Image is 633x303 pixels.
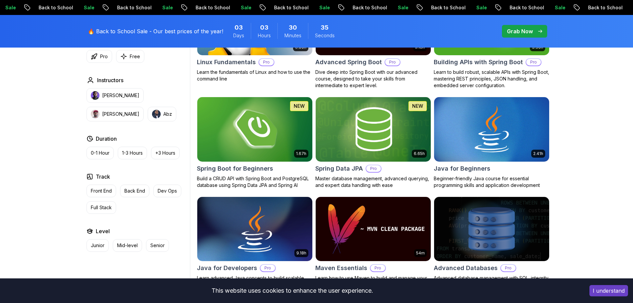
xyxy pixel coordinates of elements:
p: [PERSON_NAME] [102,92,139,99]
p: +3 Hours [155,150,175,156]
p: Pro [385,59,400,66]
p: Dive deep into Spring Boot with our advanced course, designed to take your skills from intermedia... [315,69,431,89]
a: Java for Developers card9.18hJava for DevelopersProLearn advanced Java concepts to build scalable... [197,197,313,288]
img: instructor img [91,110,99,118]
p: Sale [312,4,333,11]
a: Java for Beginners card2.41hJava for BeginnersBeginner-friendly Java course for essential program... [434,97,550,189]
p: 1-3 Hours [122,150,143,156]
button: Mid-level [113,239,142,252]
p: Pro [260,265,275,271]
button: instructor img[PERSON_NAME] [86,88,144,103]
p: NEW [412,103,423,109]
button: Pro [86,50,112,63]
button: 1-3 Hours [118,147,147,159]
button: +3 Hours [151,147,180,159]
p: 6.65h [414,151,425,156]
button: Dev Ops [153,185,181,197]
p: Grab Now [507,27,533,35]
p: Full Stack [91,204,112,211]
button: instructor img[PERSON_NAME] [86,107,144,121]
a: Advanced Databases cardAdvanced DatabasesProAdvanced database management with SQL, integrity, and... [434,197,550,288]
p: Mid-level [117,242,138,249]
p: Back to School [110,4,155,11]
p: Senior [150,242,165,249]
a: Maven Essentials card54mMaven EssentialsProLearn how to use Maven to build and manage your Java p... [315,197,431,288]
img: Spring Boot for Beginners card [194,95,315,163]
p: Learn how to use Maven to build and manage your Java projects [315,275,431,288]
p: Junior [91,242,104,249]
p: Pro [366,165,381,172]
p: Abz [163,111,172,117]
p: Pro [526,59,541,66]
p: Sale [155,4,176,11]
span: Days [233,32,244,39]
p: Back to School [188,4,234,11]
h2: Advanced Databases [434,263,498,273]
img: Java for Developers card [197,197,312,261]
h2: Instructors [97,76,123,84]
p: Back End [124,188,145,194]
p: Pro [371,265,385,271]
span: 3 Days [235,23,243,32]
h2: Maven Essentials [315,263,367,273]
button: Accept cookies [589,285,628,296]
p: Front End [91,188,112,194]
p: Learn to build robust, scalable APIs with Spring Boot, mastering REST principles, JSON handling, ... [434,69,550,89]
span: 35 Seconds [321,23,329,32]
p: Back to School [31,4,77,11]
img: Java for Beginners card [434,97,549,162]
p: 9.18h [296,250,306,256]
p: 2.41h [533,151,543,156]
span: Minutes [284,32,301,39]
a: Spring Boot for Beginners card1.67hNEWSpring Boot for BeginnersBuild a CRUD API with Spring Boot ... [197,97,313,189]
p: Beginner-friendly Java course for essential programming skills and application development [434,175,550,189]
p: Back to School [345,4,391,11]
p: Sale [391,4,412,11]
p: 54m [416,250,425,256]
img: Spring Data JPA card [316,97,431,162]
p: [PERSON_NAME] [102,111,139,117]
img: instructor img [91,91,99,100]
a: Spring Data JPA card6.65hNEWSpring Data JPAProMaster database management, advanced querying, and ... [315,97,431,189]
p: Sale [234,4,255,11]
h2: Java for Beginners [434,164,490,173]
p: Build a CRUD API with Spring Boot and PostgreSQL database using Spring Data JPA and Spring AI [197,175,313,189]
p: Pro [259,59,274,66]
h2: Spring Data JPA [315,164,363,173]
p: Sale [77,4,98,11]
button: Back End [120,185,149,197]
p: Pro [501,265,516,271]
img: Maven Essentials card [316,197,431,261]
h2: Track [96,173,110,181]
span: 30 Minutes [289,23,297,32]
p: Pro [100,53,108,60]
img: Advanced Databases card [434,197,549,261]
p: Sale [548,4,569,11]
p: Learn the fundamentals of Linux and how to use the command line [197,69,313,82]
div: This website uses cookies to enhance the user experience. [5,283,579,298]
h2: Spring Boot for Beginners [197,164,273,173]
button: instructor imgAbz [148,107,176,121]
h2: Linux Fundamentals [197,58,256,67]
button: 0-1 Hour [86,147,114,159]
button: Front End [86,185,116,197]
p: Back to School [581,4,626,11]
p: Advanced database management with SQL, integrity, and practical applications [434,275,550,288]
p: Sale [469,4,490,11]
p: Free [130,53,140,60]
h2: Building APIs with Spring Boot [434,58,523,67]
img: instructor img [152,110,161,118]
p: 1.67h [296,151,306,156]
p: Master database management, advanced querying, and expert data handling with ease [315,175,431,189]
button: Senior [146,239,169,252]
p: 0-1 Hour [91,150,109,156]
p: Back to School [502,4,548,11]
button: Free [116,50,144,63]
h2: Duration [96,135,117,143]
button: Junior [86,239,109,252]
h2: Java for Developers [197,263,257,273]
span: Hours [258,32,271,39]
h2: Advanced Spring Boot [315,58,382,67]
p: 🔥 Back to School Sale - Our best prices of the year! [88,27,223,35]
span: 3 Hours [260,23,268,32]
